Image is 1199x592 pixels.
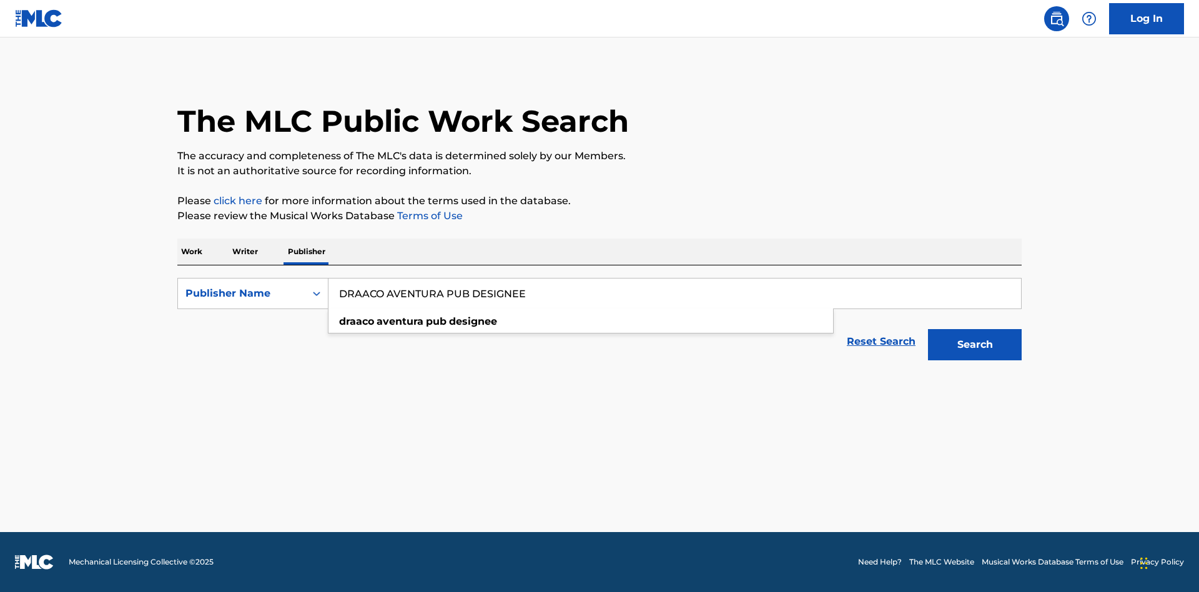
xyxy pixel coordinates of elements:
span: Mechanical Licensing Collective © 2025 [69,556,214,568]
img: MLC Logo [15,9,63,27]
p: Please for more information about the terms used in the database. [177,194,1022,209]
a: Reset Search [841,328,922,355]
div: Publisher Name [185,286,298,301]
a: Need Help? [858,556,902,568]
img: help [1082,11,1097,26]
button: Search [928,329,1022,360]
div: Drag [1140,545,1148,582]
a: Terms of Use [395,210,463,222]
p: Publisher [284,239,329,265]
p: It is not an authoritative source for recording information. [177,164,1022,179]
a: The MLC Website [909,556,974,568]
strong: aventura [377,315,423,327]
p: Work [177,239,206,265]
strong: designee [449,315,497,327]
img: search [1049,11,1064,26]
h1: The MLC Public Work Search [177,102,629,140]
a: click here [214,195,262,207]
a: Log In [1109,3,1184,34]
div: Help [1077,6,1102,31]
img: logo [15,555,54,570]
p: Writer [229,239,262,265]
a: Privacy Policy [1131,556,1184,568]
form: Search Form [177,278,1022,367]
a: Public Search [1044,6,1069,31]
strong: pub [426,315,447,327]
iframe: Chat Widget [1137,532,1199,592]
strong: draaco [339,315,374,327]
p: Please review the Musical Works Database [177,209,1022,224]
p: The accuracy and completeness of The MLC's data is determined solely by our Members. [177,149,1022,164]
a: Musical Works Database Terms of Use [982,556,1123,568]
